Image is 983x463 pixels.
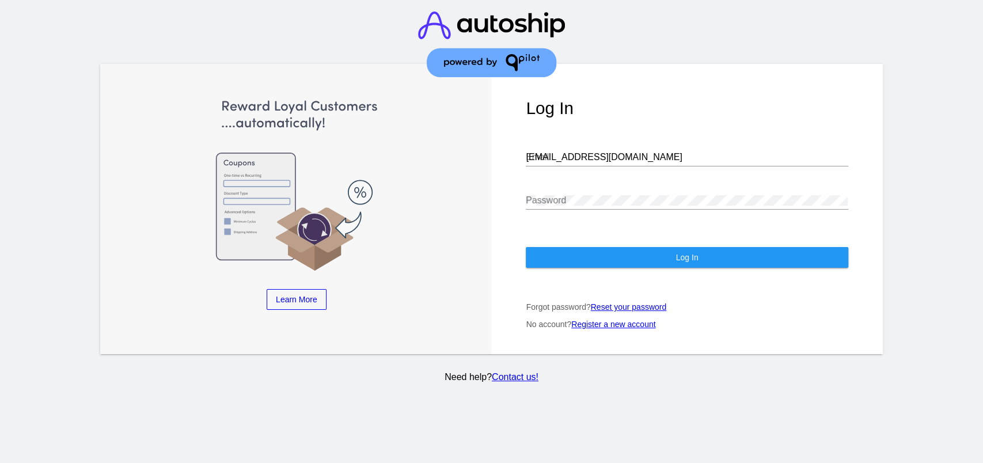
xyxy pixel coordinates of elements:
p: Need help? [98,372,885,382]
p: Forgot password? [526,302,848,312]
button: Log In [526,247,848,268]
a: Contact us! [492,372,538,382]
img: Apply Coupons Automatically to Scheduled Orders with QPilot [135,98,457,272]
input: Email [526,152,848,162]
span: Log In [676,253,699,262]
a: Learn More [267,289,327,310]
span: Learn More [276,295,317,304]
a: Register a new account [571,320,655,329]
a: Reset your password [591,302,667,312]
h1: Log In [526,98,848,118]
p: No account? [526,320,848,329]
